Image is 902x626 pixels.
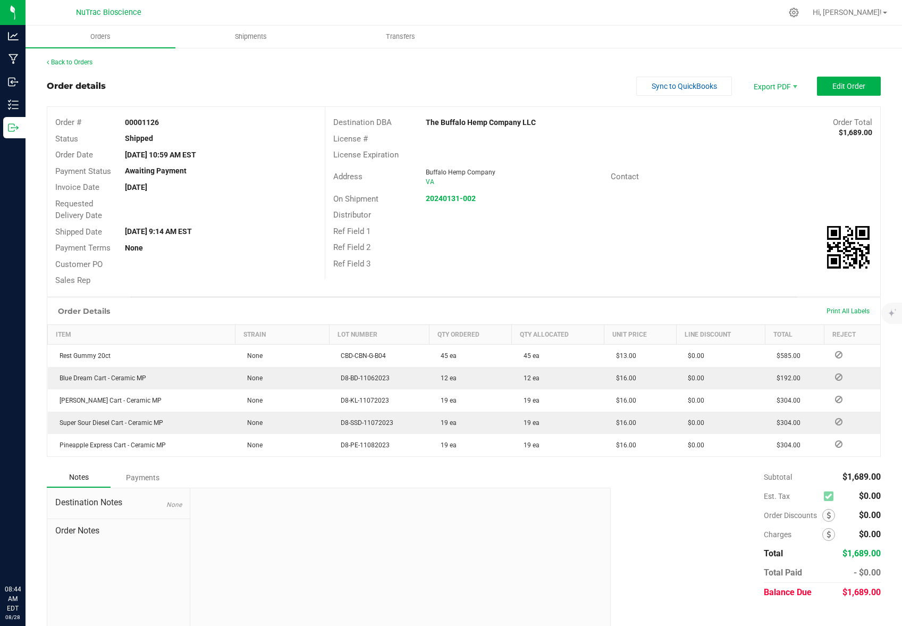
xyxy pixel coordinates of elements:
[682,352,704,360] span: $0.00
[611,374,636,382] span: $16.00
[54,441,166,449] span: Pineapple Express Cart - Ceramic MP
[426,169,495,176] span: Buffalo Hemp Company
[8,122,19,133] inline-svg: Outbound
[827,226,870,269] qrcode: 00001126
[824,489,838,503] span: Calculate excise tax
[175,26,325,48] a: Shipments
[335,419,393,427] span: D8-SSD-11072023
[604,324,677,344] th: Unit Price
[55,199,102,221] span: Requested Delivery Date
[47,59,92,66] a: Back to Orders
[817,77,881,96] button: Edit Order
[8,54,19,64] inline-svg: Manufacturing
[111,468,174,487] div: Payments
[611,397,636,404] span: $16.00
[764,587,812,597] span: Balance Due
[611,419,636,427] span: $16.00
[682,397,704,404] span: $0.00
[55,166,111,176] span: Payment Status
[435,397,457,404] span: 19 ea
[333,118,392,127] span: Destination DBA
[832,82,865,90] span: Edit Order
[333,172,363,181] span: Address
[8,77,19,87] inline-svg: Inbound
[48,324,235,344] th: Item
[831,352,847,358] span: Reject Inventory
[333,194,378,204] span: On Shipment
[335,374,390,382] span: D8-BD-11062023
[242,352,263,360] span: None
[242,419,263,427] span: None
[842,587,881,597] span: $1,689.00
[242,374,263,382] span: None
[125,151,196,159] strong: [DATE] 10:59 AM EST
[833,118,872,127] span: Order Total
[764,548,783,558] span: Total
[8,31,19,41] inline-svg: Analytics
[682,374,704,382] span: $0.00
[5,585,21,613] p: 08:44 AM EDT
[771,352,800,360] span: $585.00
[435,374,457,382] span: 12 ea
[333,259,370,269] span: Ref Field 3
[813,8,882,16] span: Hi, [PERSON_NAME]!
[26,26,175,48] a: Orders
[512,324,604,344] th: Qty Allocated
[11,541,43,573] iframe: Resource center
[55,524,182,537] span: Order Notes
[242,397,263,404] span: None
[333,150,399,160] span: License Expiration
[859,529,881,539] span: $0.00
[435,441,457,449] span: 19 ea
[335,397,389,404] span: D8-KL-11072023
[859,491,881,501] span: $0.00
[831,374,847,380] span: Reject Inventory
[426,178,434,186] span: VA
[676,324,765,344] th: Line Discount
[125,227,192,236] strong: [DATE] 9:14 AM EST
[372,32,429,41] span: Transfers
[47,468,111,488] div: Notes
[125,166,187,175] strong: Awaiting Payment
[8,99,19,110] inline-svg: Inventory
[47,80,106,93] div: Order details
[435,352,457,360] span: 45 ea
[54,352,111,360] span: Rest Gummy 20ct
[859,510,881,520] span: $0.00
[611,172,639,181] span: Contact
[55,227,102,237] span: Shipped Date
[764,473,792,481] span: Subtotal
[771,397,800,404] span: $304.00
[125,183,147,191] strong: [DATE]
[743,77,806,96] li: Export PDF
[435,419,457,427] span: 19 ea
[518,397,539,404] span: 19 ea
[764,492,820,500] span: Est. Tax
[771,441,800,449] span: $304.00
[55,118,81,127] span: Order #
[76,8,141,17] span: NuTrac Bioscience
[827,307,870,315] span: Print All Labels
[854,567,881,578] span: - $0.00
[771,374,800,382] span: $192.00
[831,441,847,447] span: Reject Inventory
[842,548,881,558] span: $1,689.00
[787,7,800,18] div: Manage settings
[518,352,539,360] span: 45 ea
[764,567,802,578] span: Total Paid
[842,472,881,482] span: $1,689.00
[55,134,78,144] span: Status
[426,194,476,203] a: 20240131-002
[335,441,390,449] span: D8-PE-11082023
[518,374,539,382] span: 12 ea
[242,441,263,449] span: None
[333,243,370,252] span: Ref Field 2
[166,501,182,508] span: None
[329,324,429,344] th: Lot Number
[831,419,847,425] span: Reject Inventory
[611,441,636,449] span: $16.00
[518,441,539,449] span: 19 ea
[54,374,146,382] span: Blue Dream Cart - Ceramic MP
